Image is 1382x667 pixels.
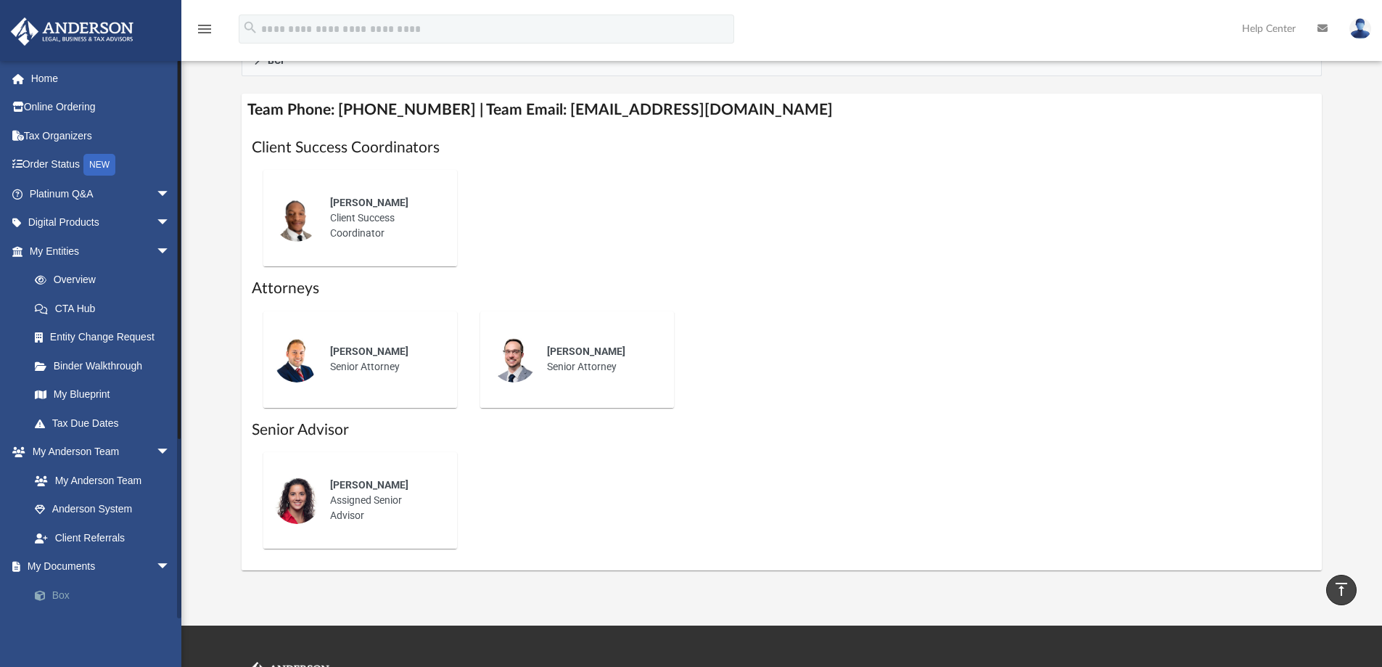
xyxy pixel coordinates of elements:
[10,237,192,266] a: My Entitiesarrow_drop_down
[242,20,258,36] i: search
[20,523,185,552] a: Client Referrals
[196,20,213,38] i: menu
[490,336,537,382] img: thumbnail
[7,17,138,46] img: Anderson Advisors Platinum Portal
[20,266,192,295] a: Overview
[10,438,185,467] a: My Anderson Teamarrow_drop_down
[10,93,192,122] a: Online Ordering
[1349,18,1371,39] img: User Pic
[10,179,192,208] a: Platinum Q&Aarrow_drop_down
[20,294,192,323] a: CTA Hub
[20,380,185,409] a: My Blueprint
[10,150,192,180] a: Order StatusNEW
[330,197,408,208] span: [PERSON_NAME]
[320,185,447,251] div: Client Success Coordinator
[20,581,192,610] a: Box
[242,94,1323,126] h4: Team Phone: [PHONE_NUMBER] | Team Email: [EMAIL_ADDRESS][DOMAIN_NAME]
[252,137,1312,158] h1: Client Success Coordinators
[547,345,625,357] span: [PERSON_NAME]
[268,55,287,65] span: BCP
[330,479,408,491] span: [PERSON_NAME]
[10,208,192,237] a: Digital Productsarrow_drop_down
[1326,575,1357,605] a: vertical_align_top
[10,121,192,150] a: Tax Organizers
[156,438,185,467] span: arrow_drop_down
[83,154,115,176] div: NEW
[320,334,447,385] div: Senior Attorney
[196,28,213,38] a: menu
[20,409,192,438] a: Tax Due Dates
[1333,581,1350,598] i: vertical_align_top
[20,610,192,639] a: Meeting Minutes
[273,336,320,382] img: thumbnail
[252,420,1312,441] h1: Senior Advisor
[20,351,192,380] a: Binder Walkthrough
[252,278,1312,299] h1: Attorneys
[156,237,185,266] span: arrow_drop_down
[537,334,664,385] div: Senior Attorney
[10,552,192,581] a: My Documentsarrow_drop_down
[20,495,185,524] a: Anderson System
[156,208,185,238] span: arrow_drop_down
[330,345,408,357] span: [PERSON_NAME]
[20,323,192,352] a: Entity Change Request
[320,467,447,533] div: Assigned Senior Advisor
[156,179,185,209] span: arrow_drop_down
[20,466,178,495] a: My Anderson Team
[273,195,320,242] img: thumbnail
[156,552,185,582] span: arrow_drop_down
[10,64,192,93] a: Home
[273,478,320,524] img: thumbnail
